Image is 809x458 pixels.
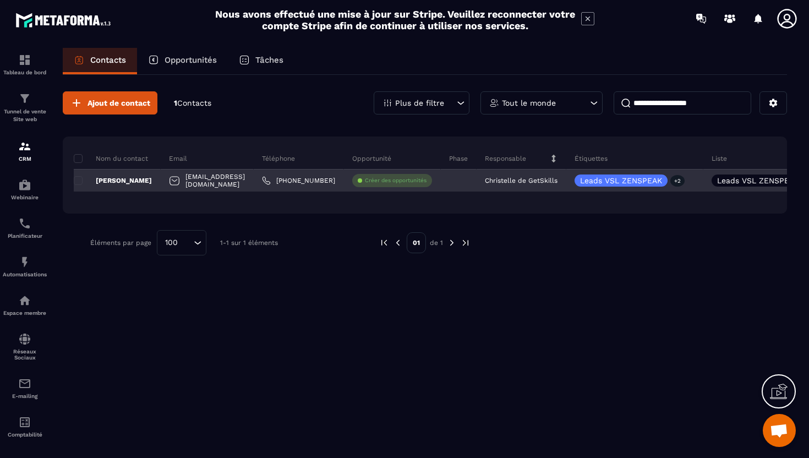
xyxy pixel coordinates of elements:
p: CRM [3,156,47,162]
p: Opportunités [165,55,217,65]
p: 1 [174,98,211,108]
p: Phase [449,154,468,163]
p: Téléphone [262,154,295,163]
p: Éléments par page [90,239,151,247]
img: automations [18,294,31,307]
a: formationformationTableau de bord [3,45,47,84]
span: Ajout de contact [88,97,150,108]
p: Responsable [485,154,526,163]
p: Étiquettes [575,154,608,163]
p: Nom du contact [74,154,148,163]
p: Email [169,154,187,163]
p: Tunnel de vente Site web [3,108,47,123]
p: Leads VSL ZENSPEAK [580,177,662,184]
p: Contacts [90,55,126,65]
p: E-mailing [3,393,47,399]
p: 1-1 sur 1 éléments [220,239,278,247]
p: Comptabilité [3,432,47,438]
img: formation [18,140,31,153]
img: email [18,377,31,390]
p: Créer des opportunités [365,177,427,184]
p: 01 [407,232,426,253]
p: +2 [670,175,685,187]
div: Ouvrir le chat [763,414,796,447]
p: Opportunité [352,154,391,163]
input: Search for option [182,237,191,249]
a: automationsautomationsWebinaire [3,170,47,209]
a: schedulerschedulerPlanificateur [3,209,47,247]
a: Contacts [63,48,137,74]
button: Ajout de contact [63,91,157,115]
img: formation [18,53,31,67]
div: Search for option [157,230,206,255]
p: Tâches [255,55,283,65]
h2: Nous avons effectué une mise à jour sur Stripe. Veuillez reconnecter votre compte Stripe afin de ... [215,8,576,31]
img: social-network [18,332,31,346]
img: automations [18,255,31,269]
p: [PERSON_NAME] [74,176,152,185]
p: de 1 [430,238,443,247]
img: scheduler [18,217,31,230]
p: Tableau de bord [3,69,47,75]
p: Planificateur [3,233,47,239]
a: accountantaccountantComptabilité [3,407,47,446]
p: Automatisations [3,271,47,277]
span: 100 [161,237,182,249]
img: next [447,238,457,248]
img: formation [18,92,31,105]
p: Webinaire [3,194,47,200]
img: prev [393,238,403,248]
img: next [461,238,471,248]
p: Plus de filtre [395,99,444,107]
a: automationsautomationsEspace membre [3,286,47,324]
a: [PHONE_NUMBER] [262,176,335,185]
p: Christelle de GetSkills [485,177,557,184]
p: Espace membre [3,310,47,316]
span: Contacts [177,99,211,107]
img: accountant [18,416,31,429]
img: prev [379,238,389,248]
img: logo [15,10,114,30]
p: Réseaux Sociaux [3,348,47,361]
a: formationformationTunnel de vente Site web [3,84,47,132]
a: Tâches [228,48,294,74]
a: emailemailE-mailing [3,369,47,407]
p: Liste [712,154,727,163]
img: automations [18,178,31,192]
p: Leads VSL ZENSPEAK [717,177,799,184]
p: Tout le monde [502,99,556,107]
a: automationsautomationsAutomatisations [3,247,47,286]
a: Opportunités [137,48,228,74]
a: social-networksocial-networkRéseaux Sociaux [3,324,47,369]
a: formationformationCRM [3,132,47,170]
